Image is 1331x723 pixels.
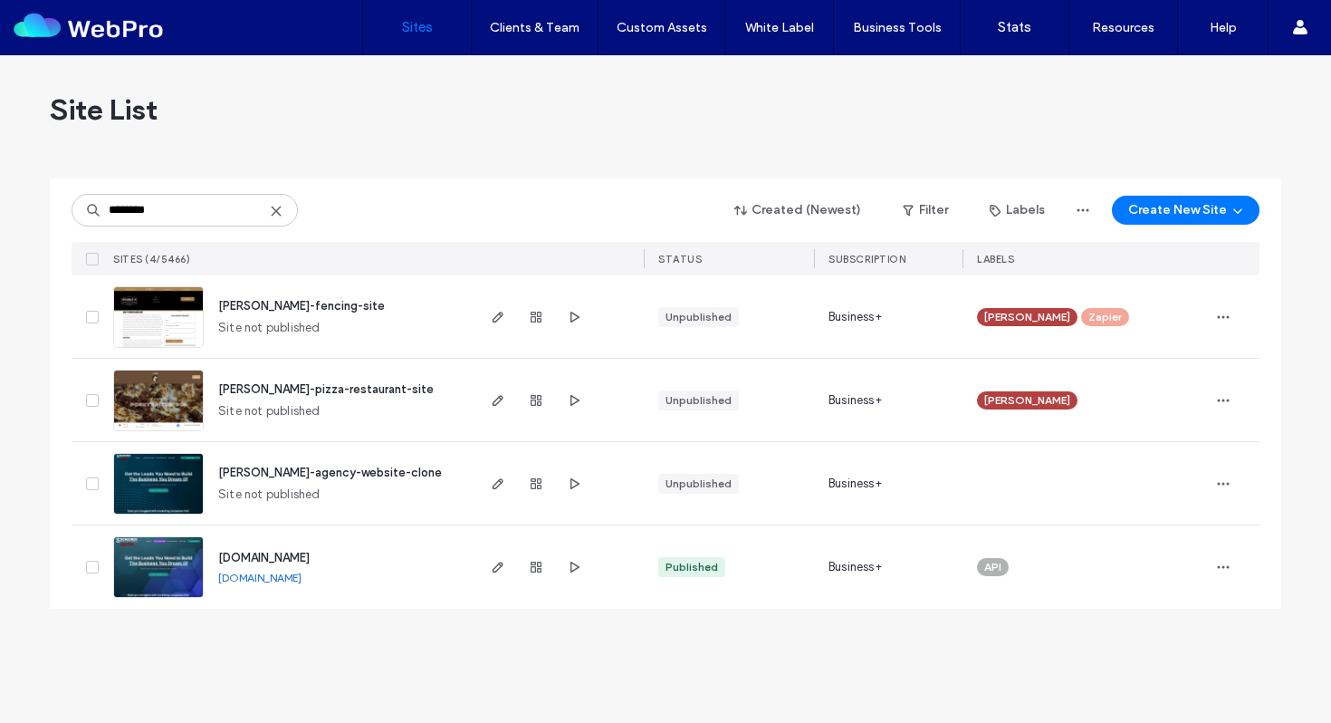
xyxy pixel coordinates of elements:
span: SITES (4/5466) [113,253,190,265]
span: Site List [50,92,158,128]
span: [PERSON_NAME] [984,309,1070,325]
label: White Label [745,20,814,35]
span: LABELS [977,253,1014,265]
label: Sites [402,19,433,35]
span: API [984,559,1001,575]
label: Stats [998,19,1031,35]
button: Filter [885,196,966,225]
div: Unpublished [665,309,732,325]
div: Unpublished [665,392,732,409]
span: Business+ [828,558,882,576]
span: Zapier [1088,309,1122,325]
span: Site not published [218,319,321,337]
span: Site not published [218,402,321,420]
label: Resources [1092,20,1154,35]
label: Custom Assets [617,20,707,35]
a: [DOMAIN_NAME] [218,551,310,564]
label: Business Tools [853,20,942,35]
a: [PERSON_NAME]-pizza-restaurant-site [218,382,434,396]
span: SUBSCRIPTION [828,253,905,265]
button: Created (Newest) [719,196,877,225]
span: Site not published [218,486,321,504]
span: STATUS [658,253,702,265]
span: Business+ [828,475,882,493]
div: Published [665,559,718,575]
div: Unpublished [665,476,732,492]
label: Help [1210,20,1237,35]
span: Business+ [828,308,882,326]
a: [DOMAIN_NAME] [218,571,302,584]
span: [PERSON_NAME] [984,392,1070,409]
span: Business+ [828,391,882,410]
a: [PERSON_NAME]-agency-website-clone [218,466,442,479]
a: [PERSON_NAME]-fencing-site [218,299,385,313]
button: Create New Site [1112,196,1259,225]
label: Clients & Team [490,20,579,35]
button: Labels [973,196,1061,225]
